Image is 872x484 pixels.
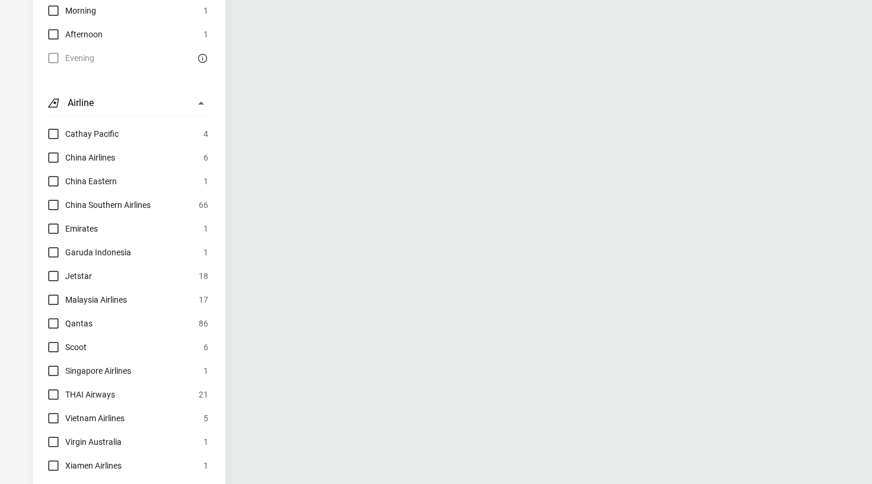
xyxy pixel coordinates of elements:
span: Virgin Australia [65,435,122,449]
label: Singapore Airlines [46,364,131,378]
label: Jetstar [46,269,92,283]
label: Scoot [46,340,87,354]
label: Afternoon [46,27,103,41]
span: China Eastern [65,174,117,188]
h3: Airline [68,96,94,110]
span: 1 [203,364,208,378]
span: 17 [199,293,208,307]
span: 1 [203,222,208,236]
span: Cathay Pacific [65,127,119,141]
span: China Airlines [65,150,115,165]
label: China Southern Airlines [46,198,151,212]
label: Emirates [46,222,98,236]
span: 4 [203,127,208,141]
span: Malaysia Airlines [65,293,127,307]
label: China Airlines [46,150,115,165]
span: 18 [199,269,208,283]
label: THAI Airways [46,387,115,402]
span: Jetstar [65,269,92,283]
label: Xiamen Airlines [46,459,122,473]
label: Vietnam Airlines [46,411,125,425]
span: 1 [203,27,208,41]
label: Morning [46,4,96,18]
span: 1 [203,174,208,188]
label: Cathay Pacific [46,127,119,141]
span: 5 [203,411,208,425]
span: 6 [203,340,208,354]
span: Qantas [65,316,93,331]
span: Garuda Indonesia [65,245,131,259]
span: Scoot [65,340,87,354]
button: There are currently no flights matching this search criteria. Try removing some search filters. [194,51,208,65]
span: Afternoon [65,27,103,41]
label: Virgin Australia [46,435,122,449]
span: 86 [199,316,208,331]
span: 6 [203,150,208,165]
span: China Southern Airlines [65,198,151,212]
button: Airline [46,89,208,117]
span: 1 [203,245,208,259]
span: 1 [203,4,208,18]
label: Malaysia Airlines [46,293,127,307]
label: Qantas [46,316,93,331]
label: Garuda Indonesia [46,245,131,259]
label: China Eastern [46,174,117,188]
span: 66 [199,198,208,212]
span: THAI Airways [65,387,115,402]
span: 21 [199,387,208,402]
span: Vietnam Airlines [65,411,125,425]
span: Singapore Airlines [65,364,131,378]
span: Xiamen Airlines [65,459,122,473]
span: 1 [203,435,208,449]
span: Emirates [65,222,98,236]
span: 1 [203,459,208,473]
span: Morning [65,4,96,18]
